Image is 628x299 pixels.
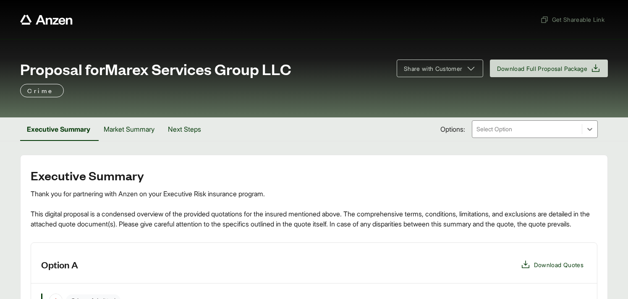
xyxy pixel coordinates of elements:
[20,60,291,77] span: Proposal for Marex Services Group LLC
[161,117,208,141] button: Next Steps
[27,86,57,96] p: Crime
[397,60,483,77] button: Share with Customer
[537,12,608,27] button: Get Shareable Link
[517,256,587,273] button: Download Quotes
[534,260,584,269] span: Download Quotes
[31,189,597,229] div: Thank you for partnering with Anzen on your Executive Risk insurance program. This digital propos...
[31,169,597,182] h2: Executive Summary
[404,64,463,73] span: Share with Customer
[497,64,588,73] span: Download Full Proposal Package
[20,15,73,25] a: Anzen website
[540,15,604,24] span: Get Shareable Link
[41,258,78,271] h3: Option A
[440,124,465,134] span: Options:
[490,60,608,77] button: Download Full Proposal Package
[20,117,97,141] button: Executive Summary
[97,117,161,141] button: Market Summary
